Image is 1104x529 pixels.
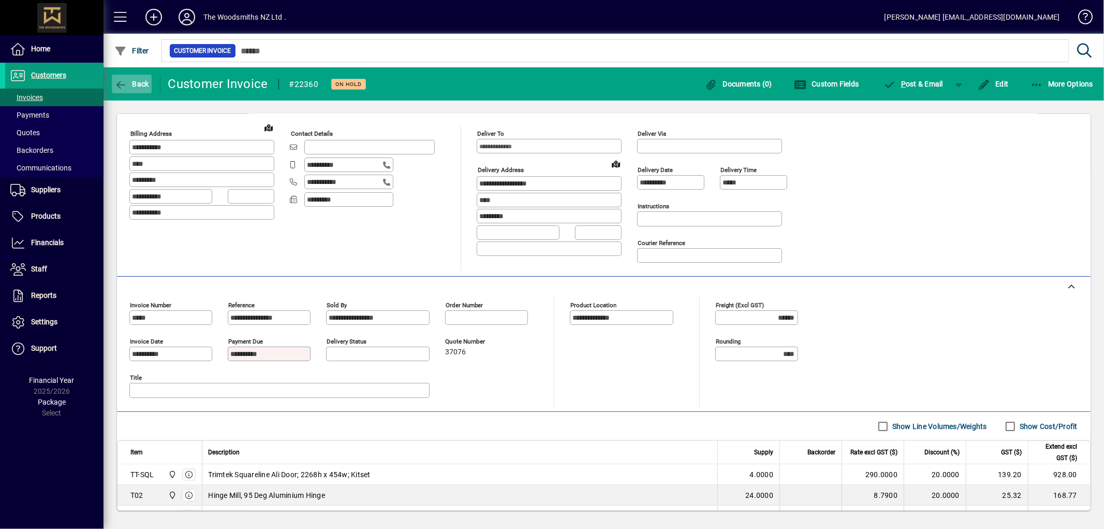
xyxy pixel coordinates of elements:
[31,185,61,194] span: Suppliers
[209,490,326,501] span: Hinge Mill, 95 Deg Aluminium Hinge
[794,80,859,88] span: Custom Fields
[335,81,362,88] span: On hold
[638,203,669,210] mat-label: Instructions
[38,398,66,406] span: Package
[975,75,1011,93] button: Edit
[445,338,507,345] span: Quote number
[166,469,178,480] span: The Woodsmiths
[885,9,1060,25] div: [PERSON_NAME] [EMAIL_ADDRESS][DOMAIN_NAME]
[5,89,104,106] a: Invoices
[904,506,966,526] td: 20.0000
[807,447,835,458] span: Backorder
[966,506,1028,526] td: 7.06
[1018,421,1078,432] label: Show Cost/Profit
[31,45,50,53] span: Home
[5,283,104,309] a: Reports
[638,166,673,174] mat-label: Delivery date
[5,336,104,362] a: Support
[901,80,906,88] span: P
[168,76,268,92] div: Customer Invoice
[978,80,1009,88] span: Edit
[5,204,104,230] a: Products
[638,130,666,137] mat-label: Deliver via
[112,75,152,93] button: Back
[130,469,154,480] div: TT-SQL
[5,141,104,159] a: Backorders
[1035,441,1077,464] span: Extend excl GST ($)
[130,490,143,501] div: T02
[209,447,240,458] span: Description
[702,75,775,93] button: Documents (0)
[112,41,152,60] button: Filter
[104,75,160,93] app-page-header-button: Back
[966,485,1028,506] td: 25.32
[130,338,163,345] mat-label: Invoice date
[1028,464,1090,485] td: 928.00
[5,230,104,256] a: Financials
[1028,506,1090,526] td: 47.04
[5,309,104,335] a: Settings
[791,75,862,93] button: Custom Fields
[1031,80,1094,88] span: More Options
[10,128,40,137] span: Quotes
[327,338,366,345] mat-label: Delivery status
[848,490,897,501] div: 8.7900
[745,490,773,501] span: 24.0000
[137,8,170,26] button: Add
[1028,75,1096,93] button: More Options
[477,130,504,137] mat-label: Deliver To
[884,80,944,88] span: ost & Email
[130,374,142,381] mat-label: Title
[878,75,949,93] button: Post & Email
[754,447,773,458] span: Supply
[705,80,772,88] span: Documents (0)
[720,166,757,174] mat-label: Delivery time
[130,447,143,458] span: Item
[31,291,56,299] span: Reports
[5,177,104,203] a: Suppliers
[174,46,231,56] span: Customer Invoice
[570,302,616,309] mat-label: Product location
[924,447,960,458] span: Discount (%)
[848,469,897,480] div: 290.0000
[716,338,741,345] mat-label: Rounding
[1028,485,1090,506] td: 168.77
[5,106,104,124] a: Payments
[203,9,286,25] div: The Woodsmiths NZ Ltd .
[228,338,263,345] mat-label: Payment due
[31,238,64,247] span: Financials
[10,164,71,172] span: Communications
[750,469,774,480] span: 4.0000
[327,302,347,309] mat-label: Sold by
[1070,2,1091,36] a: Knowledge Base
[904,485,966,506] td: 20.0000
[31,71,66,79] span: Customers
[289,76,319,93] div: #22360
[5,159,104,177] a: Communications
[638,239,685,247] mat-label: Courier Reference
[890,421,987,432] label: Show Line Volumes/Weights
[904,464,966,485] td: 20.0000
[166,510,178,522] span: The Woodsmiths
[170,8,203,26] button: Profile
[5,36,104,62] a: Home
[228,302,255,309] mat-label: Reference
[10,146,53,154] span: Backorders
[114,47,149,55] span: Filter
[31,344,57,352] span: Support
[10,111,49,119] span: Payments
[5,124,104,141] a: Quotes
[445,348,466,356] span: 37076
[31,318,57,326] span: Settings
[716,302,764,309] mat-label: Freight (excl GST)
[1001,447,1022,458] span: GST ($)
[114,80,149,88] span: Back
[209,469,371,480] span: Trimtek Squareline Ali Door; 2268h x 454w; Kitset
[608,155,624,172] a: View on map
[5,256,104,282] a: Staff
[31,212,61,220] span: Products
[30,376,75,384] span: Financial Year
[966,464,1028,485] td: 139.20
[31,265,47,273] span: Staff
[10,93,43,102] span: Invoices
